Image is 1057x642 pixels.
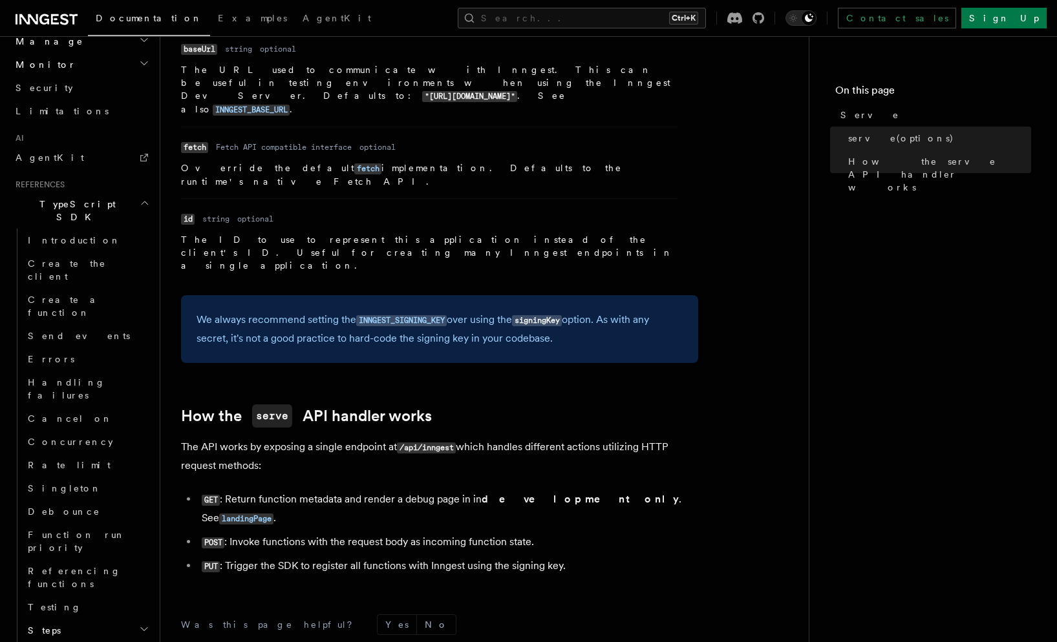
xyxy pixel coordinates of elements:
span: Create the client [28,258,106,282]
span: Rate limit [28,460,111,470]
code: landingPage [219,513,273,524]
code: id [181,214,195,225]
button: No [417,615,456,634]
span: Create a function [28,295,105,318]
p: The URL used to communicate with Inngest. This can be useful in testing environments when using t... [181,63,678,116]
a: Debounce [23,500,152,523]
button: TypeScript SDK [10,192,152,229]
code: INNGEST_SIGNING_KEY [356,315,447,326]
h4: On this page [835,83,1031,103]
span: serve(options) [848,132,954,145]
p: Override the default implementation. Defaults to the runtime's native Fetch API. [181,161,678,188]
span: Steps [23,624,61,637]
a: Function run priority [23,523,152,559]
button: Search...Ctrl+K [458,8,706,28]
span: AgentKit [16,152,84,163]
code: "[URL][DOMAIN_NAME]" [422,91,517,102]
button: Toggle dark mode [785,10,817,26]
a: fetch [354,163,381,173]
a: Contact sales [838,8,956,28]
a: Documentation [88,4,210,36]
span: Manage [10,35,83,48]
span: AgentKit [303,13,371,23]
code: INNGEST_BASE_URL [213,105,290,116]
code: serve [252,404,292,428]
code: /api/inngest [397,442,456,453]
dd: optional [237,214,273,224]
span: Function run priority [28,530,125,553]
span: Singleton [28,483,101,493]
span: Testing [28,602,81,612]
a: Referencing functions [23,559,152,595]
span: Examples [218,13,287,23]
a: AgentKit [295,4,379,35]
span: Serve [840,109,899,121]
a: Introduction [23,229,152,252]
dd: string [202,214,230,224]
span: TypeScript SDK [10,198,140,223]
p: We always recommend setting the over using the option. As with any secret, it's not a good practi... [197,311,683,347]
span: Errors [28,354,74,364]
li: : Trigger the SDK to register all functions with Inngest using the signing key. [198,557,698,575]
dd: string [225,44,252,54]
a: Examples [210,4,295,35]
span: References [10,180,65,190]
dd: optional [359,142,396,152]
span: Cancel on [28,413,112,424]
a: Cancel on [23,407,152,430]
span: Handling failures [28,377,105,400]
span: Monitor [10,58,76,71]
a: Testing [23,595,152,619]
button: Manage [10,30,152,53]
p: The ID to use to represent this application instead of the client's ID. Useful for creating many ... [181,233,678,272]
span: Introduction [28,235,121,245]
button: Yes [378,615,416,634]
a: Create a function [23,288,152,324]
li: : Return function metadata and render a debug page in in . See . [198,490,698,528]
span: How the serve API handler works [848,155,1031,194]
li: : Invoke functions with the request body as incoming function state. [198,533,698,552]
code: PUT [202,561,220,572]
span: Concurrency [28,437,113,447]
p: Was this page helpful? [181,618,361,631]
a: Rate limit [23,453,152,477]
a: How theserveAPI handler works [181,404,432,428]
span: Security [16,83,73,93]
a: Create the client [23,252,152,288]
a: Errors [23,347,152,371]
p: The API works by exposing a single endpoint at which handles different actions utilizing HTTP req... [181,438,698,475]
a: Security [10,76,152,99]
span: AI [10,133,24,143]
span: Limitations [16,106,109,116]
a: Concurrency [23,430,152,453]
a: How the serve API handler works [843,150,1031,199]
a: Sign Up [961,8,1047,28]
a: landingPage [219,512,273,524]
code: fetch [354,163,381,174]
dd: optional [260,44,296,54]
span: Send events [28,331,130,341]
button: Steps [23,619,152,642]
span: Referencing functions [28,566,121,589]
a: Handling failures [23,371,152,407]
a: Singleton [23,477,152,500]
code: fetch [181,142,208,153]
a: AgentKit [10,146,152,169]
kbd: Ctrl+K [669,12,698,25]
a: INNGEST_BASE_URL [213,104,290,114]
dd: Fetch API compatible interface [216,142,352,152]
code: POST [202,537,224,548]
span: Documentation [96,13,202,23]
code: baseUrl [181,44,217,55]
a: Serve [835,103,1031,127]
strong: development only [482,493,679,505]
span: Debounce [28,506,100,517]
a: Send events [23,324,152,347]
code: GET [202,495,220,506]
code: signingKey [512,315,562,326]
a: INNGEST_SIGNING_KEY [356,313,447,326]
a: Limitations [10,99,152,123]
a: serve(options) [843,127,1031,150]
button: Monitor [10,53,152,76]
